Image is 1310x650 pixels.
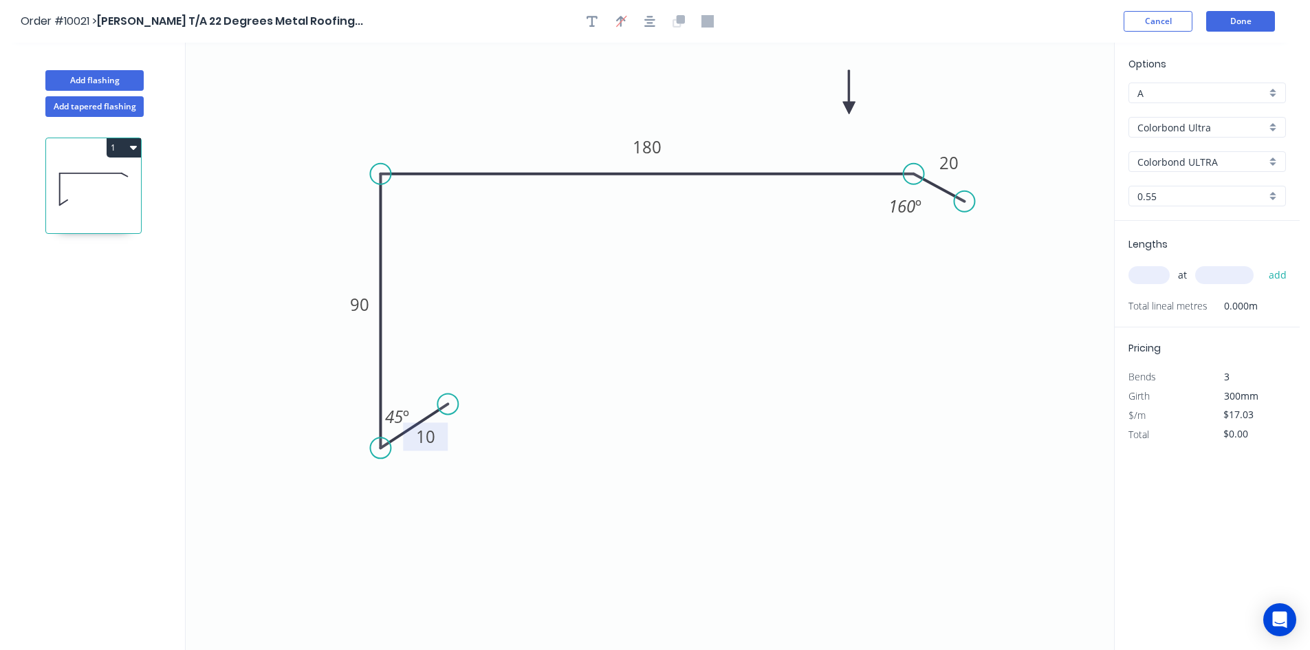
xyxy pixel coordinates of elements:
[1208,296,1258,316] span: 0.000m
[350,293,369,316] tspan: 90
[1137,189,1266,204] input: Thickness
[1124,11,1192,32] button: Cancel
[97,13,363,29] span: [PERSON_NAME] T/A 22 Degrees Metal Roofing...
[1128,57,1166,71] span: Options
[1128,409,1146,422] span: $/m
[1178,266,1187,285] span: at
[21,13,97,29] span: Order #10021 >
[1263,603,1296,636] div: Open Intercom Messenger
[1128,389,1150,402] span: Girth
[1262,263,1294,287] button: add
[1128,370,1156,383] span: Bends
[45,70,144,91] button: Add flashing
[1224,389,1258,402] span: 300mm
[1137,86,1266,100] input: Price level
[107,138,141,158] button: 1
[1128,237,1168,251] span: Lengths
[385,405,403,428] tspan: 45
[915,195,921,217] tspan: º
[1137,120,1266,135] input: Material
[416,425,435,448] tspan: 10
[633,136,662,158] tspan: 180
[1128,341,1161,355] span: Pricing
[186,43,1114,650] svg: 0
[939,151,959,174] tspan: 20
[1224,370,1230,383] span: 3
[1137,155,1266,169] input: Colour
[1206,11,1275,32] button: Done
[888,195,915,217] tspan: 160
[1128,296,1208,316] span: Total lineal metres
[1128,428,1149,441] span: Total
[45,96,144,117] button: Add tapered flashing
[403,405,409,428] tspan: º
